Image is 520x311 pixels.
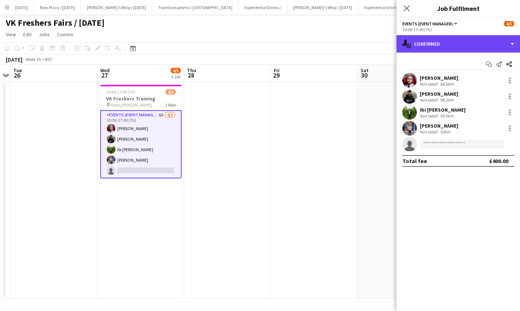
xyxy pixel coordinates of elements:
[402,21,453,26] span: Events (Event Manager)
[13,67,22,74] span: Tue
[420,113,439,119] div: Not rated
[57,31,73,38] span: Comms
[24,57,42,62] span: Week 35
[152,0,239,14] button: Tramlines promo / [GEOGRAPHIC_DATA]
[99,71,110,79] span: 27
[439,81,455,87] div: 88.6km
[420,91,458,97] div: [PERSON_NAME]
[171,74,180,79] div: 1 Job
[274,67,280,74] span: Fri
[420,129,439,134] div: Not rated
[239,0,287,14] button: Experiential Drinks /
[111,102,152,108] span: Notts [PERSON_NAME]
[361,67,369,74] span: Sat
[3,30,19,39] a: View
[165,102,176,108] span: 1 Role
[489,157,508,165] div: £400.00
[54,30,76,39] a: Comms
[420,97,439,103] div: Not rated
[420,123,458,129] div: [PERSON_NAME]
[402,21,459,26] button: Events (Event Manager)
[420,75,458,81] div: [PERSON_NAME]
[504,21,514,26] span: 4/5
[34,0,81,14] button: Boss Pizza / [DATE]
[171,68,181,73] span: 4/5
[359,71,369,79] span: 30
[166,89,176,95] span: 4/5
[358,0,420,14] button: Experiential Drinks | [DATE]
[23,31,32,38] span: Edit
[397,35,520,53] div: Confirmed
[439,129,452,134] div: 53km
[402,27,514,32] div: 10:00-17:00 (7h)
[420,107,466,113] div: Ibi [PERSON_NAME]
[6,56,23,63] div: [DATE]
[6,31,16,38] span: View
[273,71,280,79] span: 29
[39,31,50,38] span: Jobs
[186,71,196,79] span: 28
[397,4,520,13] h3: Job Fulfilment
[100,110,182,178] app-card-role: Events (Event Manager)6A4/510:00-17:00 (7h)[PERSON_NAME][PERSON_NAME]Ibi [PERSON_NAME][PERSON_NAME]
[100,67,110,74] span: Wed
[20,30,34,39] a: Edit
[12,71,22,79] span: 26
[439,97,455,103] div: 99.1km
[6,17,105,28] h1: VK Freshers Fairs / [DATE]
[287,0,358,14] button: [PERSON_NAME]'s Whip / [DATE]
[100,95,182,102] h3: VK Freshers Training
[420,81,439,87] div: Not rated
[187,67,196,74] span: Thu
[402,157,427,165] div: Total fee
[100,85,182,178] app-job-card: 10:00-17:00 (7h)4/5VK Freshers Training Notts [PERSON_NAME]1 RoleEvents (Event Manager)6A4/510:00...
[439,113,455,119] div: 99.5km
[36,30,53,39] a: Jobs
[106,89,135,95] span: 10:00-17:00 (7h)
[81,0,152,14] button: [PERSON_NAME]'s Whip / [DATE]
[45,57,52,62] div: BST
